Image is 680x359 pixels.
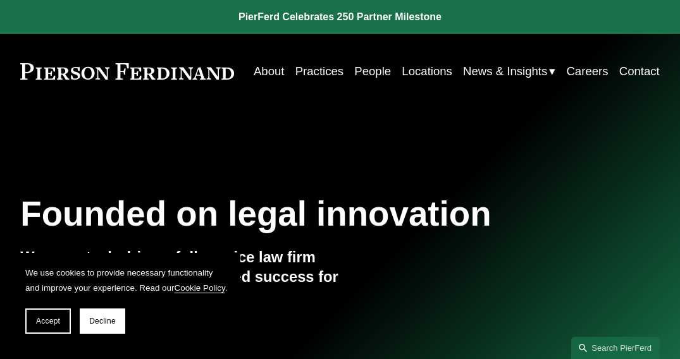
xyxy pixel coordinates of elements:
[463,61,547,82] span: News & Insights
[566,59,608,83] a: Careers
[254,59,285,83] a: About
[619,59,660,83] a: Contact
[20,194,553,234] h1: Founded on legal innovation
[36,317,60,326] span: Accept
[463,59,555,83] a: folder dropdown
[571,337,660,359] a: Search this site
[25,308,71,334] button: Accept
[80,308,125,334] button: Decline
[89,317,116,326] span: Decline
[175,283,225,293] a: Cookie Policy
[25,265,228,296] p: We use cookies to provide necessary functionality and improve your experience. Read our .
[13,253,240,346] section: Cookie banner
[402,59,452,83] a: Locations
[295,59,343,83] a: Practices
[354,59,391,83] a: People
[20,248,340,305] h4: We are a tech-driven, full-service law firm delivering outcomes and shared success for our global...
